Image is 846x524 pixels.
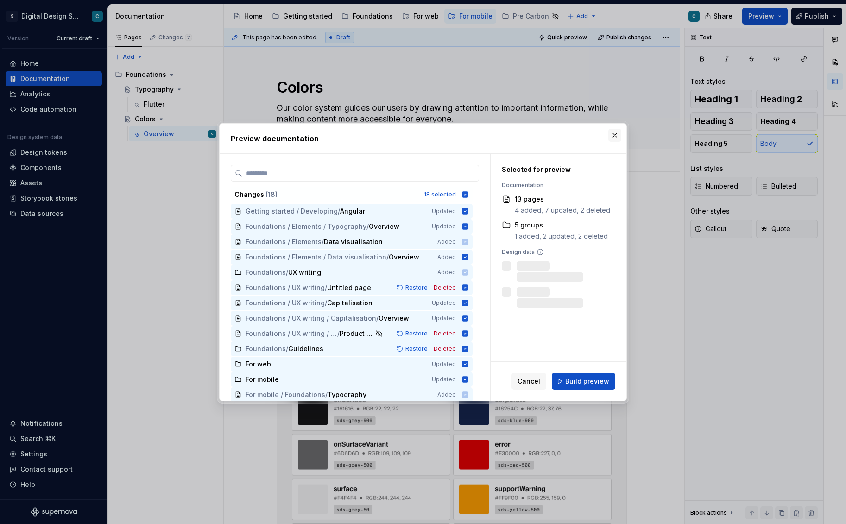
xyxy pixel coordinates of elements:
span: For mobile [246,375,279,384]
span: Angular [340,207,365,216]
span: Deleted [434,330,456,337]
span: For web [246,360,271,369]
span: Updated [432,208,456,215]
button: Restore [394,329,432,338]
span: / [286,344,288,354]
span: Restore [405,284,428,291]
span: Restore [405,330,428,337]
button: Cancel [511,373,546,390]
span: Overview [389,253,419,262]
span: / [325,298,327,308]
div: 5 groups [515,221,608,230]
span: / [325,283,327,292]
h2: Preview documentation [231,133,615,144]
span: Updated [432,376,456,383]
span: / [366,222,369,231]
span: / [386,253,389,262]
span: Guidelines [288,344,323,354]
span: Updated [432,299,456,307]
span: Product names [340,329,374,338]
div: Documentation [502,182,611,189]
button: Restore [394,344,432,354]
span: / [337,329,340,338]
span: Restore [405,345,428,353]
button: Build preview [552,373,615,390]
span: Updated [432,315,456,322]
div: Selected for preview [502,165,611,174]
span: Foundations / UX writing [246,283,325,292]
span: Getting started / Developing [246,207,338,216]
button: Restore [394,283,432,292]
span: Capitalisation [327,298,372,308]
span: Foundations / UX writing / Capitalisation [246,314,376,323]
span: Deleted [434,345,456,353]
span: Updated [432,360,456,368]
div: 18 selected [424,191,456,198]
div: Changes [234,190,418,199]
div: 13 pages [515,195,610,204]
span: Overview [369,222,399,231]
span: Added [437,253,456,261]
span: Untitled page [327,283,371,292]
span: / [376,314,379,323]
span: Cancel [518,377,540,386]
div: 1 added, 2 updated, 2 deleted [515,232,608,241]
span: Updated [432,223,456,230]
span: Overview [379,314,409,323]
div: Design data [502,248,611,256]
div: 4 added, 7 updated, 2 deleted [515,206,610,215]
span: / [338,207,340,216]
span: Deleted [434,284,456,291]
span: Foundations [246,344,286,354]
span: Foundations / UX writing / Capitalisation [246,329,337,338]
span: Foundations / Elements / Typography [246,222,366,231]
span: Foundations / UX writing [246,298,325,308]
span: Build preview [565,377,609,386]
span: ( 18 ) [265,190,278,198]
span: Foundations / Elements / Data visualisation [246,253,386,262]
